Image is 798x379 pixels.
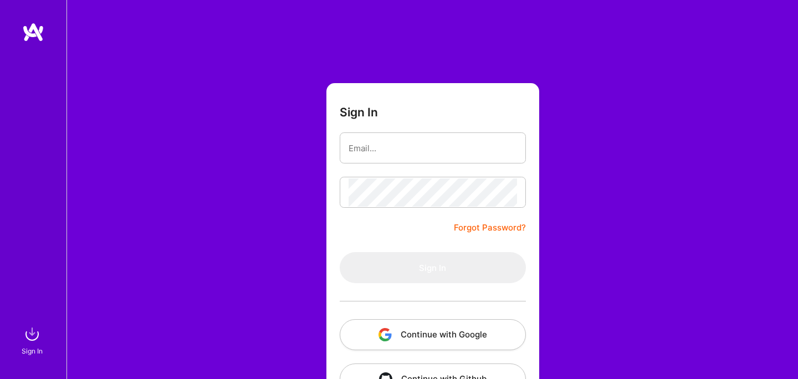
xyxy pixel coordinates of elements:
img: sign in [21,323,43,345]
h3: Sign In [340,105,378,119]
a: sign inSign In [23,323,43,357]
button: Sign In [340,252,526,283]
div: Sign In [22,345,43,357]
input: Email... [349,134,517,162]
img: logo [22,22,44,42]
img: icon [378,328,392,341]
a: Forgot Password? [454,221,526,234]
button: Continue with Google [340,319,526,350]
